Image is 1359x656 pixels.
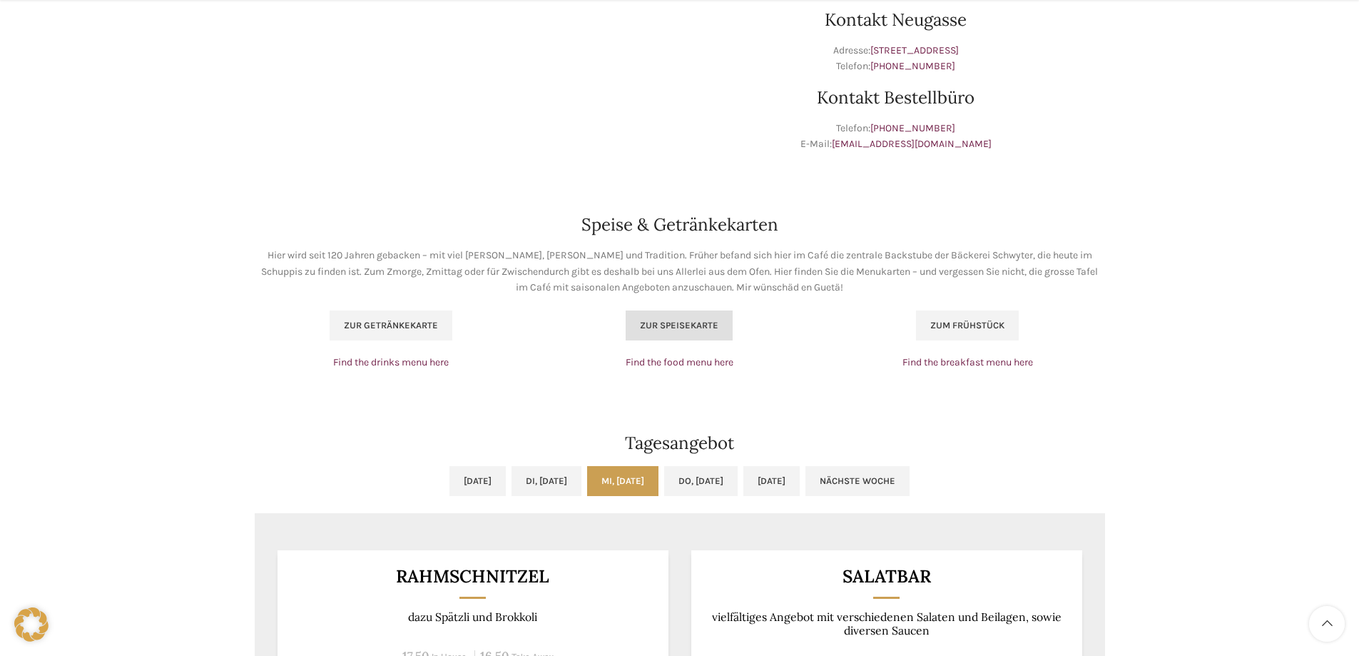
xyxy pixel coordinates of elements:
a: Nächste Woche [805,466,910,496]
h2: Tagesangebot [255,435,1105,452]
a: Zur Getränkekarte [330,311,452,340]
a: [EMAIL_ADDRESS][DOMAIN_NAME] [832,138,992,150]
a: [PHONE_NUMBER] [870,122,955,134]
a: Do, [DATE] [664,466,738,496]
a: Find the breakfast menu here [902,356,1033,368]
a: [STREET_ADDRESS] [870,44,959,56]
p: Adresse: Telefon: [687,43,1105,75]
p: Telefon: E-Mail: [687,121,1105,153]
span: Zur Getränkekarte [344,320,438,331]
a: Find the drinks menu here [333,356,449,368]
h2: Kontakt Bestellbüro [687,89,1105,106]
h3: Salatbar [708,567,1064,585]
a: Mi, [DATE] [587,466,658,496]
h3: Rahmschnitzel [295,567,651,585]
p: vielfältiges Angebot mit verschiedenen Salaten und Beilagen, sowie diversen Saucen [708,610,1064,638]
h2: Kontakt Neugasse [687,11,1105,29]
h2: Speise & Getränkekarten [255,216,1105,233]
p: dazu Spätzli und Brokkoli [295,610,651,624]
a: Zur Speisekarte [626,311,733,340]
span: Zur Speisekarte [640,320,718,331]
a: Scroll to top button [1309,606,1345,642]
a: Zum Frühstück [916,311,1019,340]
p: Hier wird seit 120 Jahren gebacken – mit viel [PERSON_NAME], [PERSON_NAME] und Tradition. Früher ... [255,248,1105,296]
span: Zum Frühstück [930,320,1004,331]
a: [PHONE_NUMBER] [870,60,955,72]
a: [DATE] [449,466,506,496]
a: Di, [DATE] [511,466,581,496]
a: [DATE] [743,466,800,496]
a: Find the food menu here [626,356,733,368]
